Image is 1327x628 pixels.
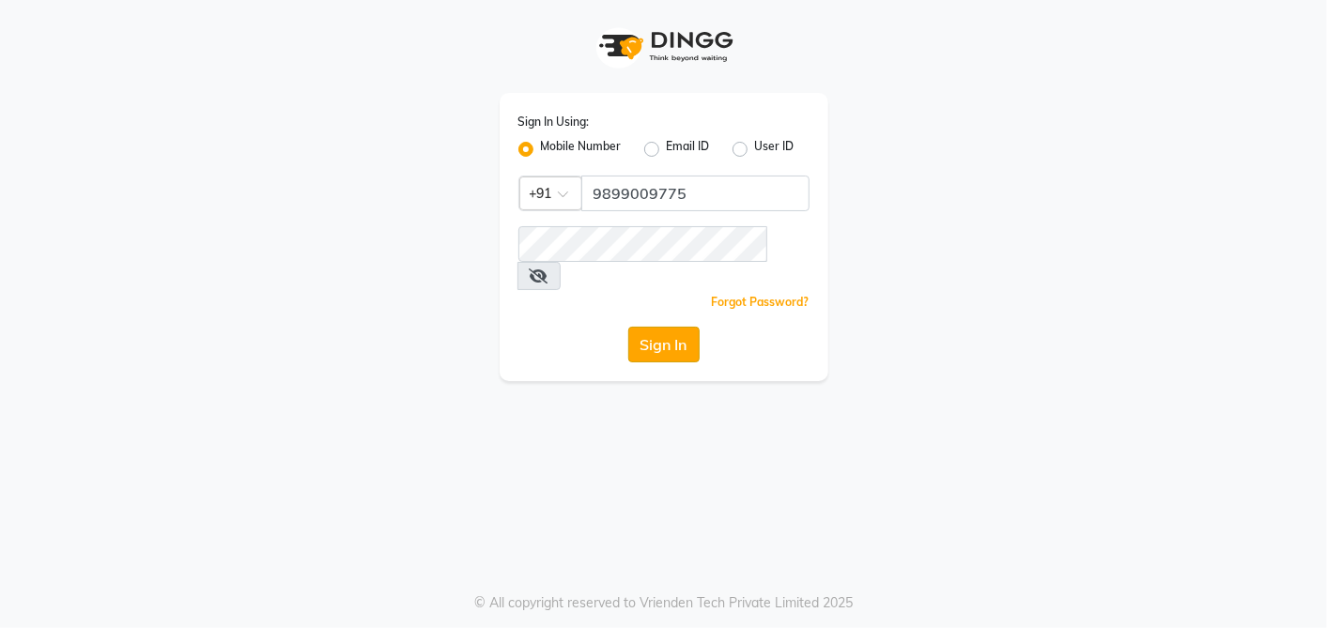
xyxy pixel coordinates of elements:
[589,19,739,74] img: logo1.svg
[712,295,810,309] a: Forgot Password?
[581,176,810,211] input: Username
[541,138,622,161] label: Mobile Number
[518,226,768,262] input: Username
[518,114,590,130] label: Sign In Using:
[755,138,795,161] label: User ID
[628,327,700,362] button: Sign In
[667,138,710,161] label: Email ID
